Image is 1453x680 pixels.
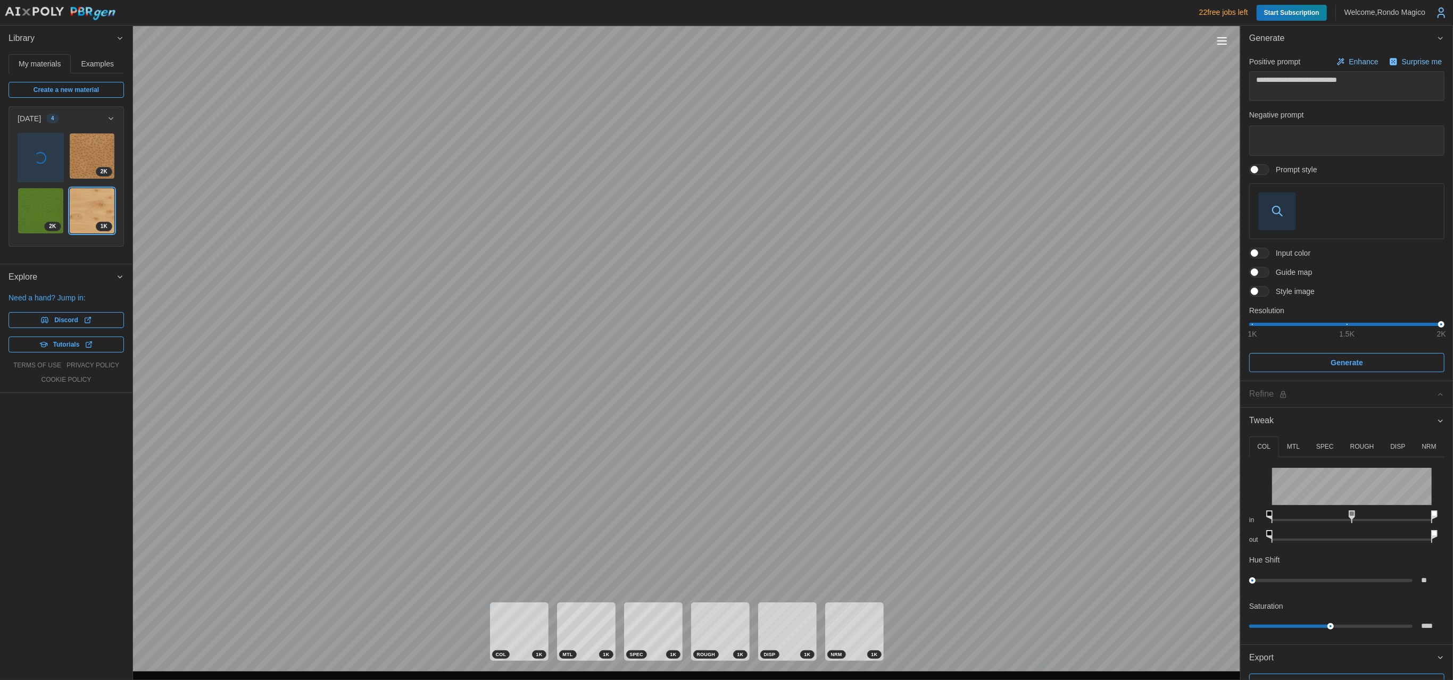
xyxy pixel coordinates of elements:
p: Negative prompt [1249,110,1444,120]
a: privacy policy [67,361,119,370]
p: [DATE] [18,113,41,124]
p: out [1249,535,1264,544]
button: Enhance [1334,54,1381,69]
img: AIxPoly PBRgen [4,6,116,21]
p: Positive prompt [1249,56,1300,67]
span: 1 K [603,651,609,658]
a: Tutorials [9,337,124,352]
p: in [1249,516,1264,525]
p: Enhance [1349,56,1381,67]
span: Library [9,26,116,52]
span: DISP [764,651,776,658]
button: Refine [1241,381,1453,407]
span: COL [496,651,507,658]
p: COL [1257,442,1271,451]
p: ROUGH [1350,442,1374,451]
a: xIYtwgFjowAMGuN1B5CM2K [69,133,115,179]
p: Welcome, Rondo Magico [1344,7,1425,18]
p: NRM [1422,442,1436,451]
span: SPEC [630,651,644,658]
span: Guide map [1269,267,1312,278]
span: Input color [1269,248,1310,258]
span: Explore [9,264,116,290]
p: MTL [1287,442,1300,451]
p: Hue Shift [1249,555,1280,565]
a: Start Subscription [1257,5,1327,21]
img: vG2P9DtFlKSFXKRsYZfY [18,188,63,233]
span: Discord [54,313,78,328]
span: Generate [1249,26,1437,52]
span: Tutorials [53,337,80,352]
span: NRM [831,651,842,658]
span: Export [1249,645,1437,671]
button: Surprise me [1386,54,1444,69]
p: Need a hand? Jump in: [9,292,124,303]
span: 2 K [49,222,56,231]
span: Generate [1331,354,1363,372]
div: Refine [1249,388,1437,401]
span: Start Subscription [1264,5,1319,21]
p: Resolution [1249,305,1444,316]
p: DISP [1390,442,1405,451]
p: Surprise me [1402,56,1444,67]
button: Generate [1249,353,1444,372]
span: 1 K [737,651,743,658]
div: [DATE]4 [9,130,123,246]
p: Saturation [1249,601,1283,611]
button: Generate [1241,26,1453,52]
a: Create a new material [9,82,124,98]
span: 2 K [101,167,107,176]
p: 22 free jobs left [1199,7,1248,18]
div: Tweak [1241,434,1453,644]
div: Generate [1241,52,1453,381]
span: 1 K [871,651,877,658]
a: vG2P9DtFlKSFXKRsYZfY2K [18,188,64,234]
span: MTL [563,651,573,658]
a: eU0pwc9JTnKBa4JBaNcP1K [69,188,115,234]
button: [DATE]4 [9,107,123,130]
span: Create a new material [34,82,99,97]
button: Toggle viewport controls [1215,33,1230,48]
p: SPEC [1316,442,1334,451]
a: cookie policy [41,375,91,384]
span: My materials [19,60,61,68]
span: Examples [81,60,114,68]
span: Tweak [1249,408,1437,434]
span: 1 K [536,651,542,658]
span: Style image [1269,286,1315,297]
a: terms of use [13,361,61,370]
span: 1 K [101,222,107,231]
span: 1 K [804,651,810,658]
span: ROUGH [697,651,716,658]
button: Export [1241,645,1453,671]
img: xIYtwgFjowAMGuN1B5CM [70,133,115,179]
span: Prompt style [1269,164,1317,175]
a: Discord [9,312,124,328]
span: 1 K [670,651,676,658]
img: eU0pwc9JTnKBa4JBaNcP [70,188,115,233]
button: Tweak [1241,408,1453,434]
span: 4 [51,114,54,123]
